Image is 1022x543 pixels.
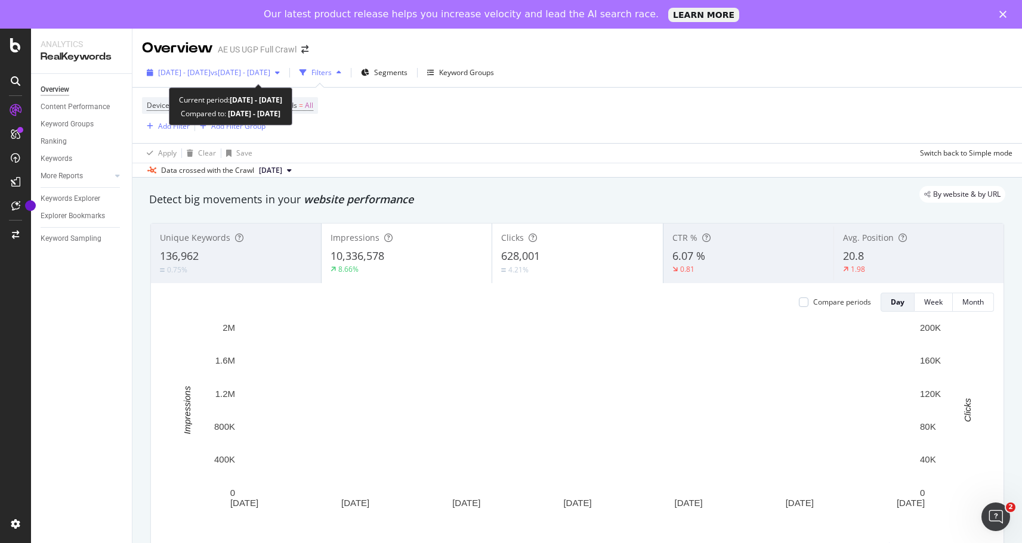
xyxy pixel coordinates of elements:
[223,322,235,333] text: 2M
[182,386,192,434] text: Impressions
[920,421,936,432] text: 80K
[920,322,941,333] text: 200K
[563,498,591,508] text: [DATE]
[672,249,705,263] span: 6.07 %
[167,265,187,275] div: 0.75%
[341,498,369,508] text: [DATE]
[422,63,499,82] button: Keyword Groups
[311,68,332,78] div: Filters
[501,249,540,263] span: 628,001
[680,264,694,274] div: 0.81
[41,232,101,245] div: Keyword Sampling
[915,144,1012,163] button: Switch back to Simple mode
[142,38,213,58] div: Overview
[41,170,112,182] a: More Reports
[331,249,384,263] span: 10,336,578
[41,210,123,222] a: Explorer Bookmarks
[142,144,177,163] button: Apply
[211,68,270,78] span: vs [DATE] - [DATE]
[41,101,123,113] a: Content Performance
[881,293,915,312] button: Day
[226,108,280,119] b: [DATE] - [DATE]
[41,232,123,245] a: Keyword Sampling
[158,122,190,132] div: Add Filter
[813,297,871,307] div: Compare periods
[924,297,943,307] div: Week
[161,165,254,176] div: Data crossed with the Crawl
[41,50,122,64] div: RealKeywords
[301,45,308,54] div: arrow-right-arrow-left
[158,68,211,78] span: [DATE] - [DATE]
[843,232,894,243] span: Avg. Position
[142,119,190,134] button: Add Filter
[236,148,252,159] div: Save
[41,118,94,131] div: Keyword Groups
[891,297,904,307] div: Day
[675,498,703,508] text: [DATE]
[41,193,123,205] a: Keywords Explorer
[915,293,953,312] button: Week
[179,93,282,107] div: Current period:
[41,101,110,113] div: Content Performance
[230,498,258,508] text: [DATE]
[331,232,379,243] span: Impressions
[843,249,864,263] span: 20.8
[41,193,100,205] div: Keywords Explorer
[41,83,69,96] div: Overview
[215,355,235,365] text: 1.6M
[160,232,230,243] span: Unique Keywords
[147,100,169,110] span: Device
[41,153,72,165] div: Keywords
[851,264,865,274] div: 1.98
[41,210,105,222] div: Explorer Bookmarks
[230,488,235,498] text: 0
[41,153,123,165] a: Keywords
[41,170,83,182] div: More Reports
[920,355,941,365] text: 160K
[920,148,1012,159] div: Switch back to Simple mode
[919,186,1005,203] div: legacy label
[962,297,984,307] div: Month
[158,148,177,159] div: Apply
[501,232,524,243] span: Clicks
[356,63,412,82] button: Segments
[182,144,216,163] button: Clear
[41,135,123,148] a: Ranking
[452,498,480,508] text: [DATE]
[920,488,925,498] text: 0
[181,107,280,120] div: Compared to:
[786,498,814,508] text: [DATE]
[41,83,123,96] a: Overview
[920,389,941,399] text: 120K
[374,68,407,78] span: Segments
[25,200,36,211] div: Tooltip anchor
[999,11,1011,18] div: Close
[295,63,346,82] button: Filters
[221,144,252,163] button: Save
[142,63,285,82] button: [DATE] - [DATE]vs[DATE] - [DATE]
[214,421,235,432] text: 800K
[981,502,1010,531] iframe: Intercom live chat
[953,293,994,312] button: Month
[160,321,994,528] svg: A chart.
[198,148,216,159] div: Clear
[501,268,506,272] img: Equal
[933,191,1001,198] span: By website & by URL
[160,249,199,263] span: 136,962
[668,8,739,22] a: LEARN MORE
[338,264,359,274] div: 8.66%
[41,135,67,148] div: Ranking
[305,97,313,114] span: All
[254,163,297,178] button: [DATE]
[218,44,297,55] div: AE US UGP Full Crawl
[211,122,265,132] div: Add Filter Group
[259,165,282,176] span: 2023 Jul. 28th
[672,232,697,243] span: CTR %
[41,118,123,131] a: Keyword Groups
[230,95,282,105] b: [DATE] - [DATE]
[195,119,265,134] button: Add Filter Group
[299,100,303,110] span: =
[41,38,122,50] div: Analytics
[897,498,925,508] text: [DATE]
